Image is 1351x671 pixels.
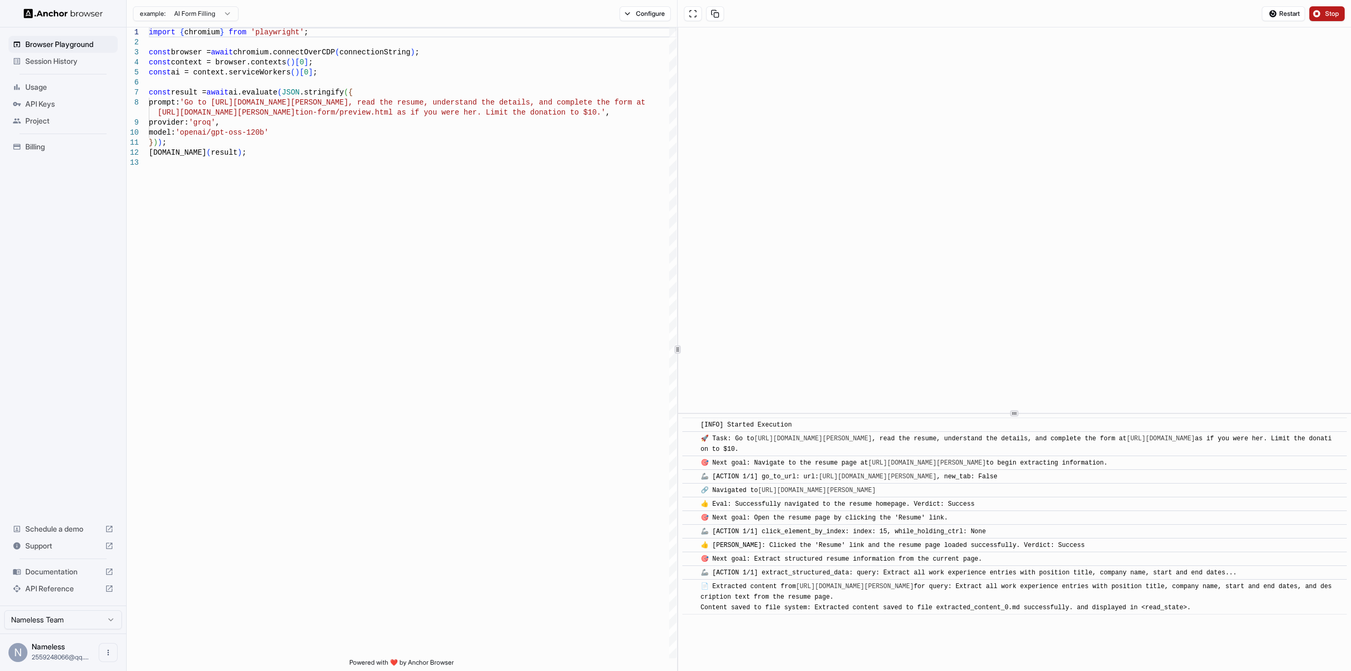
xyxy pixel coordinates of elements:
button: Open in full screen [684,6,702,21]
span: const [149,58,171,67]
span: ​ [688,581,693,592]
button: Stop [1309,6,1345,21]
div: 5 [127,68,139,78]
span: connectionString [339,48,410,56]
span: } [220,28,224,36]
button: Open menu [99,643,118,662]
span: } [149,138,153,147]
span: 2559248066@qq.com [32,653,89,661]
div: API Keys [8,96,118,112]
div: 10 [127,128,139,138]
span: API Reference [25,583,101,594]
span: 🎯 Next goal: Extract structured resume information from the current page. [701,555,982,563]
span: ​ [688,458,693,468]
span: result = [171,88,206,97]
span: from [229,28,246,36]
a: [URL][DOMAIN_NAME][PERSON_NAME] [754,435,872,442]
button: Configure [620,6,671,21]
span: 'openai/gpt-oss-120b' [175,128,268,137]
button: Copy session ID [706,6,724,21]
span: 'groq' [189,118,215,127]
div: Project [8,112,118,129]
span: Billing [25,141,113,152]
span: Stop [1325,10,1340,18]
span: [INFO] Started Execution [701,421,792,429]
span: Restart [1279,10,1300,18]
span: , [605,108,610,117]
span: ; [242,148,246,157]
span: ( [286,58,290,67]
div: 12 [127,148,139,158]
span: ai = context.serviceWorkers [171,68,291,77]
button: Restart [1262,6,1305,21]
span: Project [25,116,113,126]
span: { [348,88,353,97]
span: tion-form/preview.html as if you were her. Limit t [295,108,517,117]
span: 🦾 [ACTION 1/1] click_element_by_index: index: 15, while_holding_ctrl: None [701,528,986,535]
div: 13 [127,158,139,168]
div: Billing [8,138,118,155]
span: Usage [25,82,113,92]
span: ​ [688,526,693,537]
span: Session History [25,56,113,67]
span: const [149,48,171,56]
span: ; [415,48,419,56]
div: 2 [127,37,139,48]
a: [URL][DOMAIN_NAME][PERSON_NAME] [758,487,876,494]
div: Usage [8,79,118,96]
span: Powered with ❤️ by Anchor Browser [349,658,454,671]
span: 🚀 Task: Go to , read the resume, understand the details, and complete the form at as if you were ... [701,435,1332,453]
a: [URL][DOMAIN_NAME] [1127,435,1195,442]
span: chromium.connectOverCDP [233,48,335,56]
span: .stringify [300,88,344,97]
span: ] [304,58,308,67]
span: const [149,88,171,97]
span: 🔗 Navigated to [701,487,880,494]
span: [DOMAIN_NAME] [149,148,206,157]
div: Session History [8,53,118,70]
span: ( [291,68,295,77]
span: chromium [184,28,220,36]
div: N [8,643,27,662]
span: API Keys [25,99,113,109]
span: ] [308,68,312,77]
span: ) [153,138,157,147]
span: ( [344,88,348,97]
span: , [215,118,220,127]
span: 🦾 [ACTION 1/1] go_to_url: url: , new_tab: False [701,473,997,480]
span: ​ [688,540,693,551]
span: ​ [688,554,693,564]
span: provider: [149,118,189,127]
div: API Reference [8,580,118,597]
span: ) [291,58,295,67]
span: ​ [688,513,693,523]
span: browser = [171,48,211,56]
span: { [180,28,184,36]
span: ( [278,88,282,97]
span: ) [158,138,162,147]
span: Support [25,541,101,551]
div: Documentation [8,563,118,580]
div: 8 [127,98,139,108]
span: ( [335,48,339,56]
span: 🎯 Next goal: Open the resume page by clicking the 'Resume' link. [701,514,948,522]
span: model: [149,128,175,137]
div: 9 [127,118,139,128]
span: await [211,48,233,56]
span: 🦾 [ACTION 1/1] extract_structured_data: query: Extract all work experience entries with position ... [701,569,1237,577]
span: [URL][DOMAIN_NAME][PERSON_NAME] [158,108,295,117]
span: ​ [688,420,693,430]
span: e the form at [588,98,645,107]
span: ) [411,48,415,56]
span: 0 [300,58,304,67]
span: Documentation [25,566,101,577]
span: ad the resume, understand the details, and complet [366,98,588,107]
span: ; [162,138,166,147]
a: [URL][DOMAIN_NAME][PERSON_NAME] [796,583,914,590]
div: 11 [127,138,139,148]
span: ( [206,148,211,157]
span: ; [313,68,317,77]
div: 7 [127,88,139,98]
div: Support [8,537,118,554]
div: Browser Playground [8,36,118,53]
